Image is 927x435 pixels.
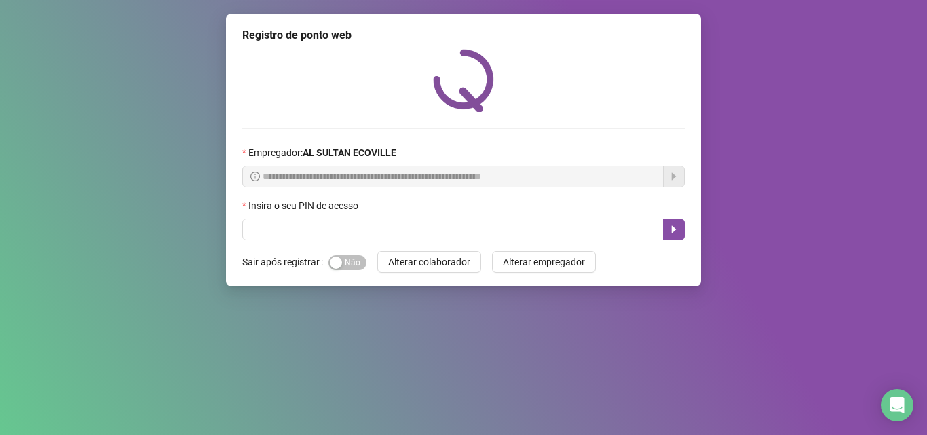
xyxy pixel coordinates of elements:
[881,389,913,421] div: Open Intercom Messenger
[492,251,596,273] button: Alterar empregador
[388,254,470,269] span: Alterar colaborador
[377,251,481,273] button: Alterar colaborador
[248,145,396,160] span: Empregador :
[250,172,260,181] span: info-circle
[433,49,494,112] img: QRPoint
[242,198,367,213] label: Insira o seu PIN de acesso
[503,254,585,269] span: Alterar empregador
[303,147,396,158] strong: AL SULTAN ECOVILLE
[242,251,328,273] label: Sair após registrar
[242,27,685,43] div: Registro de ponto web
[668,224,679,235] span: caret-right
